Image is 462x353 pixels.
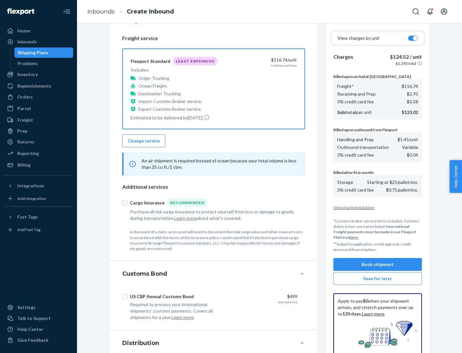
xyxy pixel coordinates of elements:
[4,225,73,235] a: Add Fast Tag
[337,187,374,193] p: 3% credit card fee
[333,258,422,271] button: Book shipment
[138,98,201,105] p: Import Customs Broker service
[17,139,34,145] div: Returns
[122,339,159,347] h4: Distribution
[333,272,422,285] button: Save for later
[17,71,38,78] div: Inventory
[18,60,38,67] div: Problems
[337,91,376,97] p: Receiving and Prep
[138,75,169,82] p: Origin Trucking
[17,150,39,157] div: Reporting
[130,229,305,251] p: In the event of a claim, an insured will need to document the total cargo value and other covered...
[278,300,297,304] div: one-time fee
[122,270,167,278] h4: Customs Bond
[60,5,73,18] button: Close Navigation
[4,148,73,159] a: Reporting
[333,241,422,252] p: **Subject to application, credit approval, credit terms and financing fees.
[338,298,417,317] p: Apply to pay when your shipment arrives, and stretch payments over up to . .
[130,301,226,321] div: Required to process your international shipments' customs payments. Covers all shipments for a year.
[17,94,33,100] div: Orders
[87,8,115,15] a: Inbounds
[4,81,73,91] a: Replenishments
[17,196,46,201] div: Add Integration
[17,128,27,134] div: Prep
[17,162,30,168] div: Billing
[449,160,462,193] button: Help Center
[122,200,127,205] input: Cargo InsuranceRecommended
[173,57,218,65] div: Least Expensive
[138,90,181,97] p: Destination Trucking
[333,127,422,133] p: Billed upon outbound from Flexport
[14,58,73,69] a: Problems
[367,179,418,185] p: Starting at $25/pallet/mo.
[337,99,374,105] p: 3% credit card fee
[17,214,38,220] div: Fast Tags
[130,293,194,300] div: US CBP Annual Customs Bond
[407,99,418,105] p: $3.58
[17,28,30,34] div: Home
[17,315,51,322] div: Talk to Support
[390,53,422,61] p: $124.52 / unit
[333,54,353,60] b: Charges
[230,57,297,63] div: $116.74 /unit
[362,311,384,316] a: Learn more
[337,179,353,185] p: Storage
[337,136,374,143] p: Handling and Prep
[231,293,297,300] div: $499
[17,105,31,112] div: Parcel
[4,103,73,114] a: Parcel
[4,37,73,47] a: Inbounds
[17,183,44,189] div: Integrations
[17,326,43,332] div: Help Center
[409,5,422,18] button: Open Search Box
[131,114,218,121] p: Estimated to be delivered by [DATE] .
[174,215,197,221] button: Learn more
[130,200,165,206] div: Cargo Insurance
[138,83,167,89] p: Ocean Freight
[333,74,422,79] p: Billed upon arrival at [GEOGRAPHIC_DATA]
[363,298,368,304] b: $0
[333,218,422,240] p: *Customs broker service fee is included. Customs duties & fees are not included.
[131,58,170,65] div: Flexport Standard
[4,137,73,147] a: Returns
[333,205,422,210] button: View charge breakdown
[386,187,418,193] p: $0.75/pallet/mo.
[271,63,297,68] div: + duties and fees
[4,194,73,204] a: Add Integration
[407,91,418,97] p: $2.70
[438,5,450,18] button: Open account menu
[402,109,418,116] p: $123.02
[18,49,48,56] div: Shipping Plans
[130,209,297,221] div: Purchase all risk cargo insurance to protect yourself from loss or damage to goods during transpo...
[4,69,73,80] a: Inventory
[17,83,51,89] div: Replenishments
[122,134,165,147] button: Change service
[17,304,36,311] div: Settings
[4,160,73,170] a: Billing
[7,8,34,15] img: Flexport logo
[122,35,305,42] p: Freight service
[398,136,418,143] p: $1.45 /unit
[337,83,354,90] p: Freight*
[407,152,418,158] p: $0.04
[424,5,436,18] button: Open notifications
[402,144,418,151] p: Variable
[171,314,194,321] button: Learn more
[127,8,174,15] a: Create Inbound
[14,47,73,58] a: Shipping Plans
[138,106,201,112] p: Export Customs Broker service
[333,224,416,240] b: International Freight payments must be made in our Flexport Platform .
[4,181,73,191] button: Integrations
[82,2,179,21] ol: breadcrumbs
[4,302,73,313] a: Settings
[167,198,208,207] div: Recommended
[349,235,358,240] a: here
[396,61,416,66] p: $1,245 total
[4,324,73,334] a: Help Center
[4,26,73,36] a: Home
[131,67,218,73] p: Includes:
[122,294,127,299] input: US CBP Annual Customs Bond
[141,158,297,170] p: An air shipment is required instead of ocean because your total volume is less than 35 cu ft./1 cbm.
[4,126,73,136] a: Prep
